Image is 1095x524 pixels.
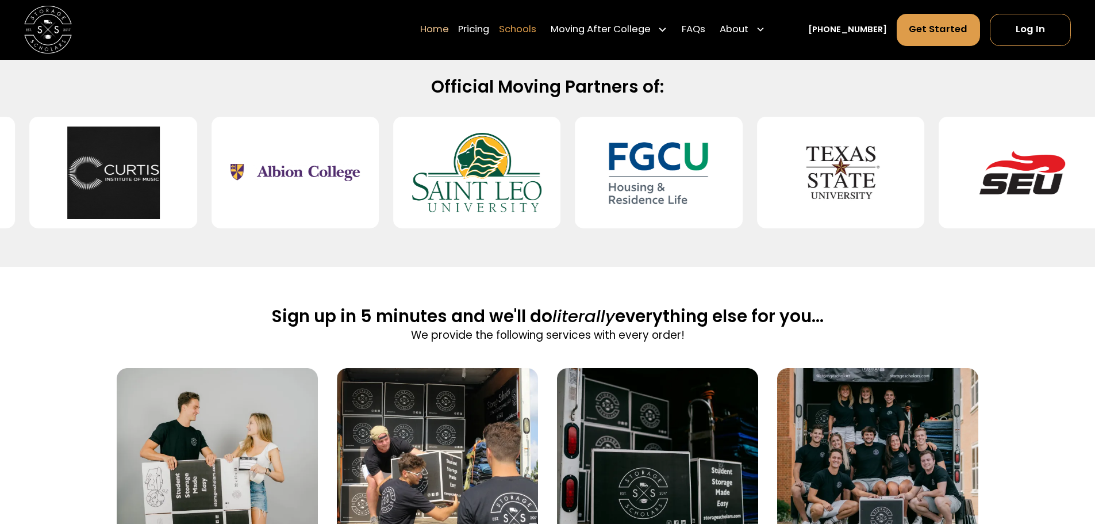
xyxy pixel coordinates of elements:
div: Moving After College [551,23,651,37]
div: Moving After College [546,13,673,47]
a: Get Started [897,14,981,46]
a: Log In [990,14,1071,46]
a: Schools [499,13,536,47]
img: Florida Gulf Coast University [594,127,724,219]
h2: Official Moving Partners of: [165,76,931,98]
p: We provide the following services with every order! [272,327,824,343]
div: About [715,13,770,47]
span: literally [552,304,615,328]
a: FAQs [682,13,705,47]
img: Curtis Institute of Music [49,127,178,219]
a: Home [420,13,449,47]
a: Pricing [458,13,489,47]
a: [PHONE_NUMBER] [808,24,887,36]
img: Storage Scholars main logo [24,6,72,53]
img: Southeastern University [958,127,1087,219]
div: About [720,23,748,37]
h2: Sign up in 5 minutes and we'll do everything else for you... [272,305,824,327]
img: Albion College [230,127,360,219]
img: Saint Leo University [412,127,541,219]
img: Texas State University [776,127,905,219]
